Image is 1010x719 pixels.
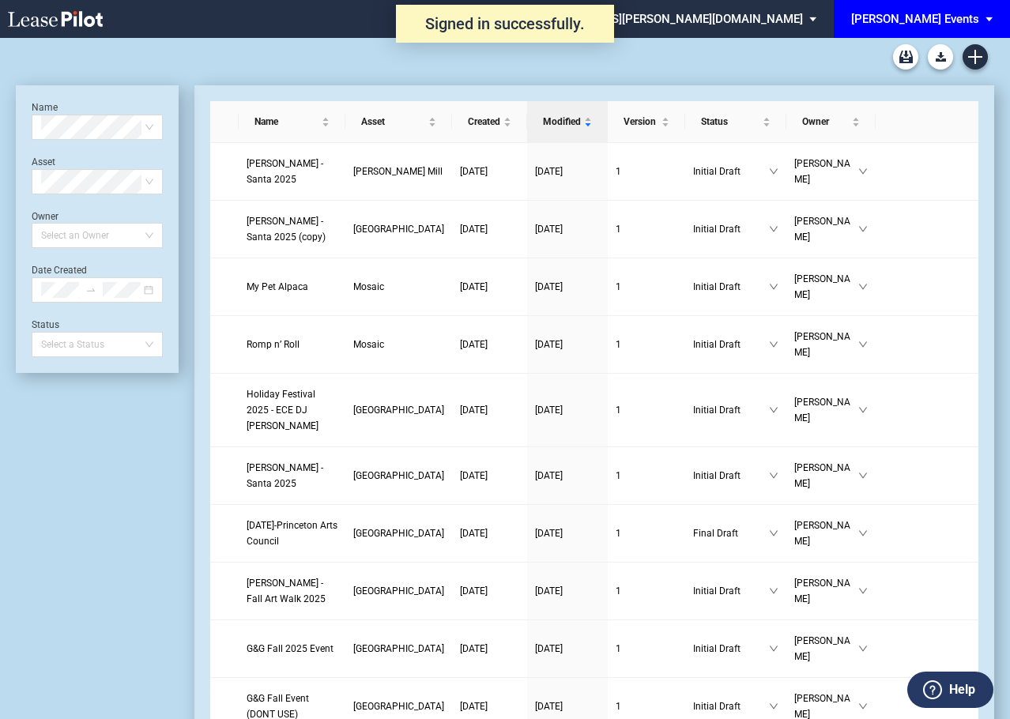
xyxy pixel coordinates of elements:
span: Edwin McCora - Santa 2025 [247,158,323,185]
a: 1 [616,402,676,418]
a: [DATE] [535,164,600,179]
span: down [858,282,868,292]
span: down [769,644,778,653]
span: [DATE] [535,339,563,350]
span: down [858,644,868,653]
span: [DATE] [535,585,563,597]
span: Edwin McCora - Santa 2025 [247,462,323,489]
span: to [85,284,96,296]
span: [PERSON_NAME] [794,394,858,426]
button: Help [907,672,993,708]
a: 1 [616,525,676,541]
span: down [769,405,778,415]
span: Freshfields Village [353,643,444,654]
a: 1 [616,279,676,295]
label: Asset [32,156,55,168]
a: Mosaic [353,279,444,295]
span: 1 [616,166,621,177]
span: Initial Draft [693,583,770,599]
span: down [858,471,868,480]
span: down [858,586,868,596]
span: Owner [802,114,849,130]
a: [GEOGRAPHIC_DATA] [353,402,444,418]
span: [PERSON_NAME] [794,575,858,607]
a: [DATE] [460,279,519,295]
a: [DATE] [460,164,519,179]
span: [DATE] [460,281,488,292]
span: Initial Draft [693,164,770,179]
span: Name [254,114,318,130]
span: Freshfields Village [353,585,444,597]
label: Date Created [32,265,87,276]
span: Bob Williams - Fall Art Walk 2025 [247,578,326,604]
a: [DATE] [460,337,519,352]
span: [DATE] [535,224,563,235]
span: [DATE] [460,585,488,597]
span: Princeton Shopping Center [353,528,444,539]
span: down [769,702,778,711]
span: Created [468,114,500,130]
span: [PERSON_NAME] [794,633,858,664]
span: [DATE] [535,701,563,712]
span: Initial Draft [693,468,770,484]
a: Download Blank Form [928,44,953,70]
a: [GEOGRAPHIC_DATA] [353,641,444,657]
th: Created [452,101,527,143]
a: [DATE] [535,583,600,599]
a: G&G Fall 2025 Event [247,641,337,657]
span: down [769,471,778,480]
span: 1 [616,701,621,712]
th: Modified [527,101,608,143]
span: Initial Draft [693,279,770,295]
a: [DATE] [460,525,519,541]
span: [DATE] [535,166,563,177]
span: [DATE] [535,405,563,416]
label: Owner [32,211,58,222]
span: Romp n’ Roll [247,339,300,350]
span: Modified [543,114,581,130]
span: 1 [616,585,621,597]
a: [DATE] [460,402,519,418]
th: Version [608,101,684,143]
span: down [858,340,868,349]
span: down [769,340,778,349]
span: down [858,702,868,711]
span: Freshfields Village [353,701,444,712]
span: [DATE] [460,166,488,177]
a: [DATE] [460,698,519,714]
span: 1 [616,224,621,235]
a: 1 [616,698,676,714]
th: Name [239,101,345,143]
span: down [769,282,778,292]
a: [DATE] [535,337,600,352]
span: Status [701,114,760,130]
span: Freshfields Village [353,470,444,481]
a: [DATE] [460,641,519,657]
span: Freshfields Village [353,405,444,416]
span: [DATE] [460,528,488,539]
span: [PERSON_NAME] [794,271,858,303]
span: Day of the Dead-Princeton Arts Council [247,520,337,547]
a: [GEOGRAPHIC_DATA] [353,468,444,484]
a: 1 [616,164,676,179]
span: Initial Draft [693,641,770,657]
span: [DATE] [535,528,563,539]
a: [PERSON_NAME] Mill [353,164,444,179]
span: [PERSON_NAME] [794,213,858,245]
span: [PERSON_NAME] [794,329,858,360]
a: 1 [616,221,676,237]
a: [DATE] [535,402,600,418]
a: [DATE]-Princeton Arts Council [247,518,337,549]
span: Initial Draft [693,221,770,237]
span: Initial Draft [693,402,770,418]
a: [DATE] [535,698,600,714]
span: Asset [361,114,425,130]
a: 1 [616,337,676,352]
span: My Pet Alpaca [247,281,308,292]
span: down [769,167,778,176]
a: [GEOGRAPHIC_DATA] [353,698,444,714]
span: Edwin McCora - Santa 2025 (copy) [247,216,326,243]
a: [PERSON_NAME] - Santa 2025 [247,460,337,491]
span: [DATE] [460,339,488,350]
a: [GEOGRAPHIC_DATA] [353,583,444,599]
